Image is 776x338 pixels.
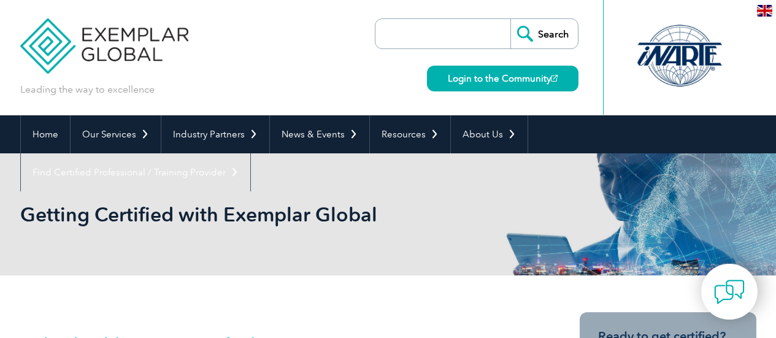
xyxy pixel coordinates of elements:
a: Home [21,115,70,153]
img: contact-chat.png [714,277,745,307]
a: Login to the Community [427,66,578,91]
input: Search [510,19,578,48]
a: Resources [370,115,450,153]
p: Leading the way to excellence [20,83,155,96]
a: About Us [451,115,528,153]
h1: Getting Certified with Exemplar Global [20,202,491,226]
img: en [757,5,772,17]
img: open_square.png [551,75,558,82]
a: News & Events [270,115,369,153]
a: Find Certified Professional / Training Provider [21,153,250,191]
a: Our Services [71,115,161,153]
a: Industry Partners [161,115,269,153]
